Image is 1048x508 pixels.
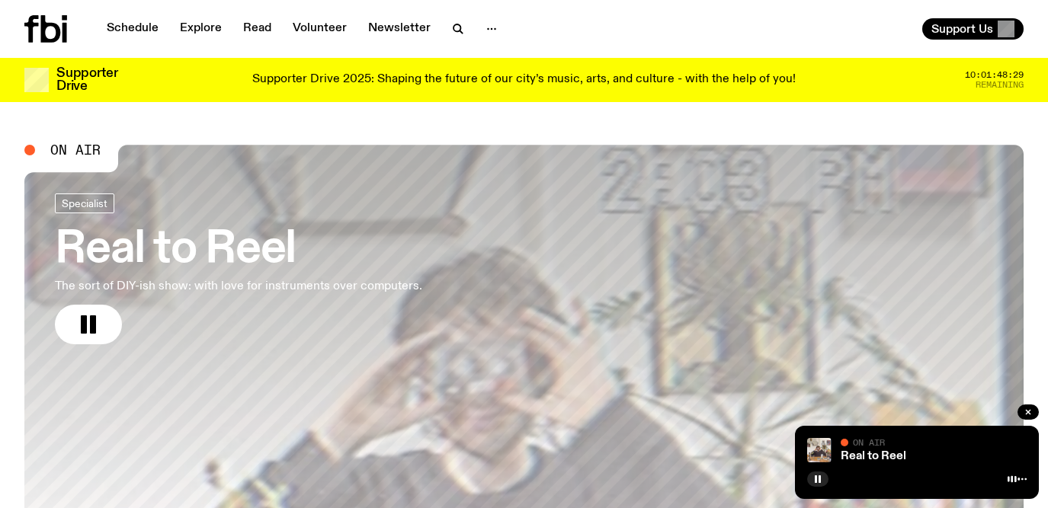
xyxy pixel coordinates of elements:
h3: Real to Reel [55,228,422,271]
span: Support Us [931,22,993,36]
a: Newsletter [359,18,440,40]
a: Real to ReelThe sort of DIY-ish show: with love for instruments over computers. [55,193,422,344]
span: On Air [50,143,101,157]
a: Volunteer [284,18,356,40]
span: 10:01:48:29 [965,71,1024,79]
button: Support Us [922,18,1024,40]
a: Specialist [55,193,114,213]
p: The sort of DIY-ish show: with love for instruments over computers. [55,277,422,296]
p: Supporter Drive 2025: Shaping the future of our city’s music, arts, and culture - with the help o... [252,73,796,87]
h3: Supporter Drive [56,67,117,93]
a: Explore [171,18,231,40]
a: Schedule [98,18,168,40]
img: Jasper Craig Adams holds a vintage camera to his eye, obscuring his face. He is wearing a grey ju... [807,438,832,462]
a: Real to Reel [841,450,906,462]
span: On Air [853,437,885,447]
a: Read [234,18,280,40]
span: Remaining [976,81,1024,89]
span: Specialist [62,197,107,209]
